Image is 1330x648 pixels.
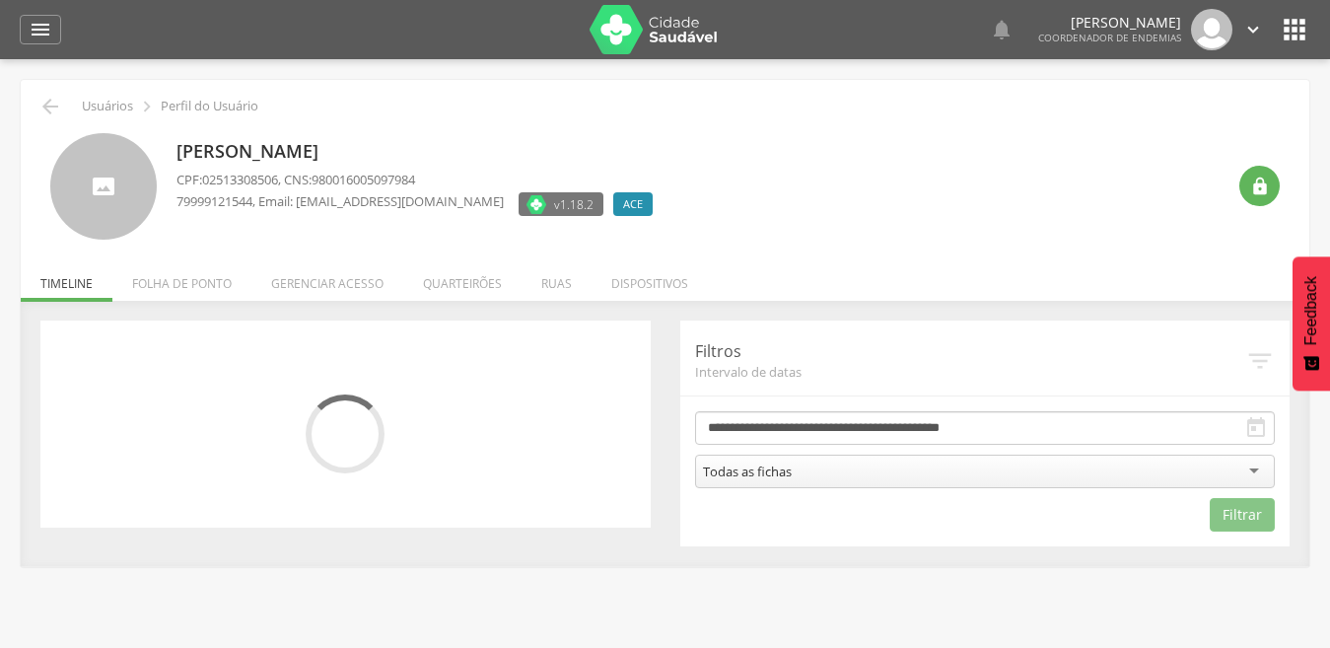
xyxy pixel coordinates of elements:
[703,463,792,480] div: Todas as fichas
[522,255,592,302] li: Ruas
[312,171,415,188] span: 980016005097984
[1279,14,1310,45] i: 
[29,18,52,41] i: 
[20,15,61,44] a: 
[1239,166,1280,206] div: Resetar senha
[1242,19,1264,40] i: 
[161,99,258,114] p: Perfil do Usuário
[202,171,278,188] span: 02513308506
[251,255,403,302] li: Gerenciar acesso
[592,255,708,302] li: Dispositivos
[1242,9,1264,50] a: 
[136,96,158,117] i: 
[176,192,252,210] span: 79999121544
[990,18,1014,41] i: 
[1244,416,1268,440] i: 
[1038,16,1181,30] p: [PERSON_NAME]
[1293,256,1330,391] button: Feedback - Mostrar pesquisa
[1038,31,1181,44] span: Coordenador de Endemias
[403,255,522,302] li: Quarteirões
[1250,177,1270,196] i: 
[519,192,603,216] label: Versão do aplicativo
[554,194,594,214] span: v1.18.2
[623,196,643,212] span: ACE
[695,363,1246,381] span: Intervalo de datas
[112,255,251,302] li: Folha de ponto
[990,9,1014,50] a: 
[1245,346,1275,376] i: 
[176,171,663,189] p: CPF: , CNS:
[1302,276,1320,345] span: Feedback
[176,192,504,211] p: , Email: [EMAIL_ADDRESS][DOMAIN_NAME]
[82,99,133,114] p: Usuários
[695,340,1246,363] p: Filtros
[38,95,62,118] i: Voltar
[176,139,663,165] p: [PERSON_NAME]
[1210,498,1275,532] button: Filtrar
